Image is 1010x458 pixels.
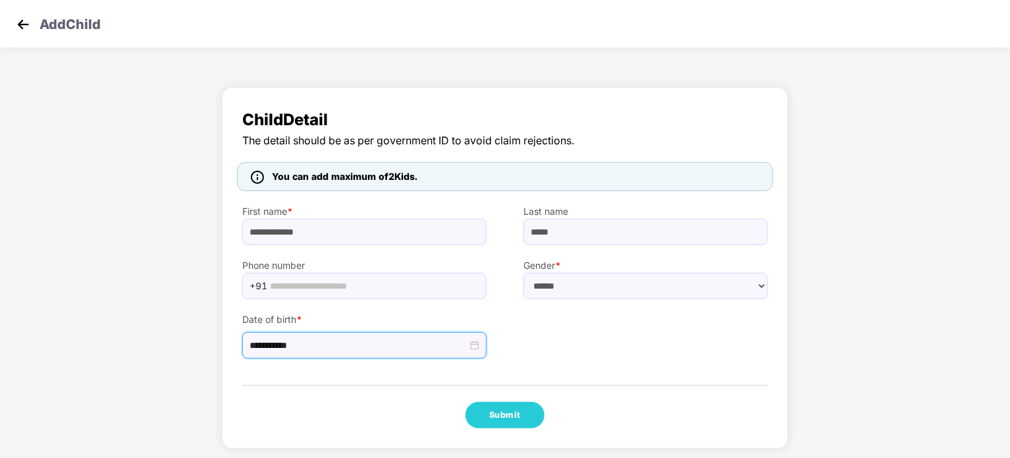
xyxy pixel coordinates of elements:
[250,276,267,296] span: +91
[40,14,101,30] p: Add Child
[523,204,768,219] label: Last name
[523,258,768,273] label: Gender
[242,312,487,327] label: Date of birth
[251,171,264,184] img: icon
[242,204,487,219] label: First name
[242,107,768,132] span: Child Detail
[242,132,768,149] span: The detail should be as per government ID to avoid claim rejections.
[242,258,487,273] label: Phone number
[272,171,417,182] span: You can add maximum of 2 Kids.
[13,14,33,34] img: svg+xml;base64,PHN2ZyB4bWxucz0iaHR0cDovL3d3dy53My5vcmcvMjAwMC9zdmciIHdpZHRoPSIzMCIgaGVpZ2h0PSIzMC...
[465,402,545,428] button: Submit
